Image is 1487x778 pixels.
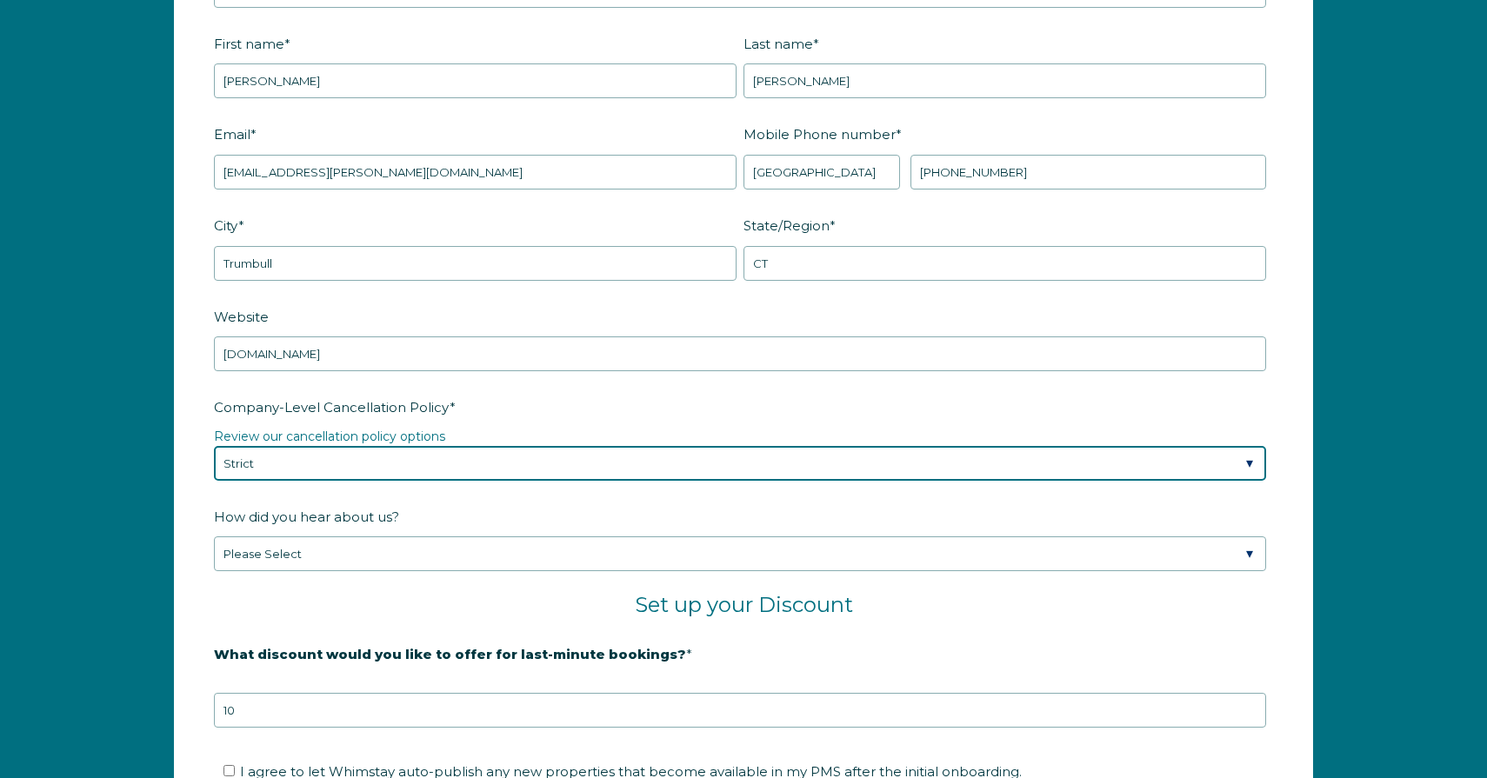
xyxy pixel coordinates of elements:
strong: What discount would you like to offer for last-minute bookings? [214,646,686,662]
span: Email [214,121,250,148]
span: Mobile Phone number [743,121,896,148]
a: Review our cancellation policy options [214,429,445,444]
span: First name [214,30,284,57]
span: Website [214,303,269,330]
strong: 20% is recommended, minimum of 10% [214,675,486,691]
input: I agree to let Whimstay auto-publish any new properties that become available in my PMS after the... [223,765,235,776]
span: Company-Level Cancellation Policy [214,394,450,421]
span: How did you hear about us? [214,503,399,530]
span: Set up your Discount [635,592,853,617]
span: Last name [743,30,813,57]
span: State/Region [743,212,830,239]
span: City [214,212,238,239]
